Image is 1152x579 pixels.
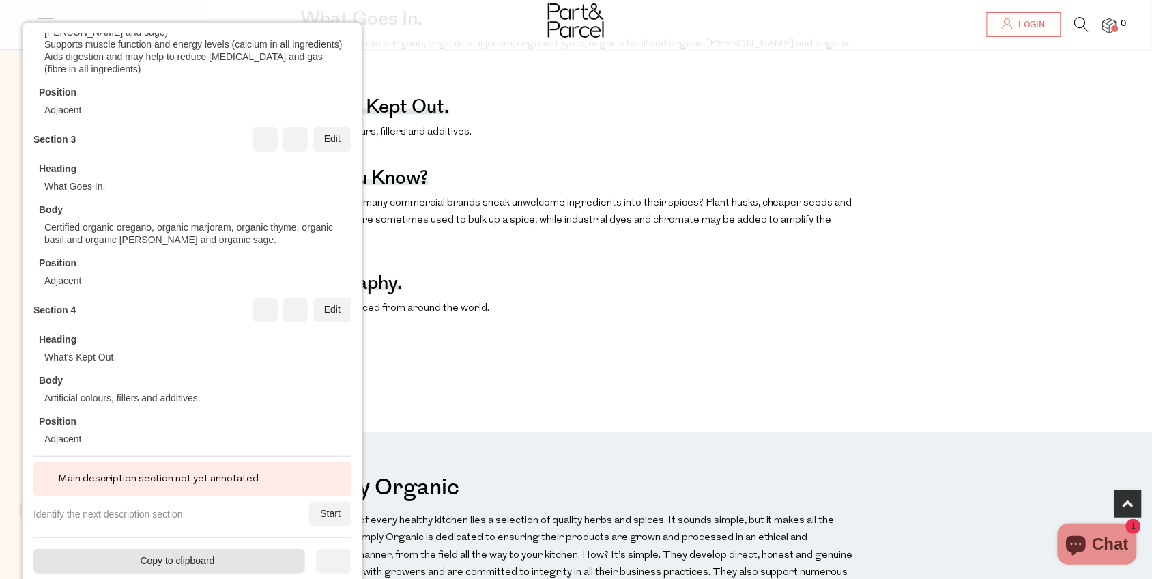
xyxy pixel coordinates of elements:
[33,133,76,145] div: Section 3
[33,549,305,574] div: Copy to clipboard
[1118,18,1130,30] span: 0
[283,127,308,152] div: Delete
[39,415,76,427] div: Position
[39,374,63,386] div: Body
[253,298,278,322] div: Move up
[58,470,259,488] div: Main description section not yet annotated
[300,300,853,317] p: Ethically sourced from around the world.
[44,104,81,116] div: Adjacent
[1054,524,1141,568] inbox-online-store-chat: Shopify online store chat
[19,503,95,518] span: Spices | Salt
[283,298,308,322] div: Delete
[300,466,459,507] h3: Simply Organic
[1016,19,1046,31] span: Login
[300,104,449,114] h4: What's kept out.
[987,12,1061,37] a: Login
[300,36,853,70] p: Certified organic oregano, organic marjoram, organic thyme, organic basil and organic [PERSON_NAM...
[300,175,429,185] h4: Did you know?
[44,392,201,404] div: Artificial colours, fillers and additives.
[33,508,183,520] div: Identify the next description section
[39,163,76,175] div: Heading
[1103,18,1117,33] a: 0
[39,86,76,98] div: Position
[44,221,346,246] div: Certified organic oregano, organic marjoram, organic thyme, organic basil and organic [PERSON_NAM...
[33,304,76,316] div: Section 4
[309,502,351,526] div: Start
[300,195,853,247] p: Did you know many commercial brands sneak unwelcome ingredients into their spices? Plant husks, c...
[548,3,604,38] img: Part&Parcel
[39,257,76,269] div: Position
[313,298,351,322] div: Edit
[44,351,116,363] div: What's Kept Out.
[39,333,76,345] div: Heading
[253,127,278,152] div: Move up
[300,124,853,141] p: Artificial colours, fillers and additives.
[39,203,63,216] div: Body
[44,433,81,445] div: Adjacent
[313,127,351,152] div: Edit
[44,180,105,193] div: What Goes In.
[44,274,81,287] div: Adjacent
